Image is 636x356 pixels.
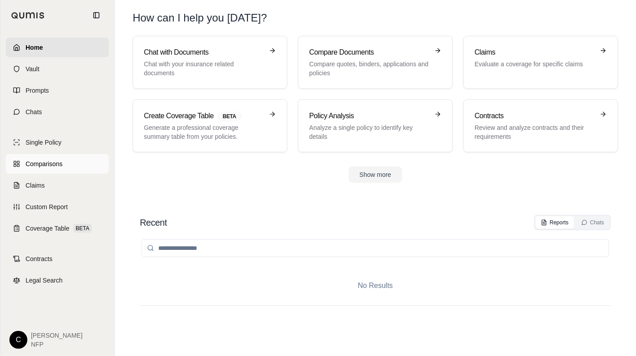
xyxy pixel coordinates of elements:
a: Home [6,38,109,57]
span: Home [26,43,43,52]
p: Evaluate a coverage for specific claims [475,60,594,69]
h3: Create Coverage Table [144,111,264,121]
button: Chats [576,216,610,229]
h3: Policy Analysis [309,111,429,121]
span: Chats [26,107,42,116]
a: Vault [6,59,109,79]
span: Legal Search [26,276,63,285]
a: Chats [6,102,109,122]
img: Qumis Logo [11,12,45,19]
span: NFP [31,340,82,349]
span: Single Policy [26,138,61,147]
h3: Compare Documents [309,47,429,58]
button: Collapse sidebar [89,8,104,22]
a: Custom Report [6,197,109,217]
button: Show more [349,167,402,183]
div: C [9,331,27,349]
p: Generate a professional coverage summary table from your policies. [144,123,264,141]
a: Compare DocumentsCompare quotes, binders, applications and policies [298,36,453,89]
a: Create Coverage TableBETAGenerate a professional coverage summary table from your policies. [133,99,287,152]
h3: Contracts [475,111,594,121]
h1: How can I help you [DATE]? [133,11,267,25]
a: Contracts [6,249,109,269]
span: Comparisons [26,159,62,168]
div: Reports [541,219,569,226]
span: BETA [73,224,92,233]
a: Comparisons [6,154,109,174]
span: [PERSON_NAME] [31,331,82,340]
div: Chats [581,219,604,226]
span: Custom Report [26,202,68,211]
h3: Claims [475,47,594,58]
h3: Chat with Documents [144,47,264,58]
button: Reports [536,216,574,229]
a: Single Policy [6,133,109,152]
span: Coverage Table [26,224,69,233]
a: Coverage TableBETA [6,219,109,238]
div: No Results [140,266,611,305]
p: Review and analyze contracts and their requirements [475,123,594,141]
p: Chat with your insurance related documents [144,60,264,77]
a: Policy AnalysisAnalyze a single policy to identify key details [298,99,453,152]
p: Compare quotes, binders, applications and policies [309,60,429,77]
span: Contracts [26,254,52,263]
span: BETA [217,112,242,121]
p: Analyze a single policy to identify key details [309,123,429,141]
a: ClaimsEvaluate a coverage for specific claims [463,36,618,89]
a: Prompts [6,81,109,100]
span: Claims [26,181,45,190]
span: Prompts [26,86,49,95]
a: ContractsReview and analyze contracts and their requirements [463,99,618,152]
a: Claims [6,176,109,195]
a: Legal Search [6,270,109,290]
span: Vault [26,64,39,73]
h2: Recent [140,216,167,229]
a: Chat with DocumentsChat with your insurance related documents [133,36,287,89]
